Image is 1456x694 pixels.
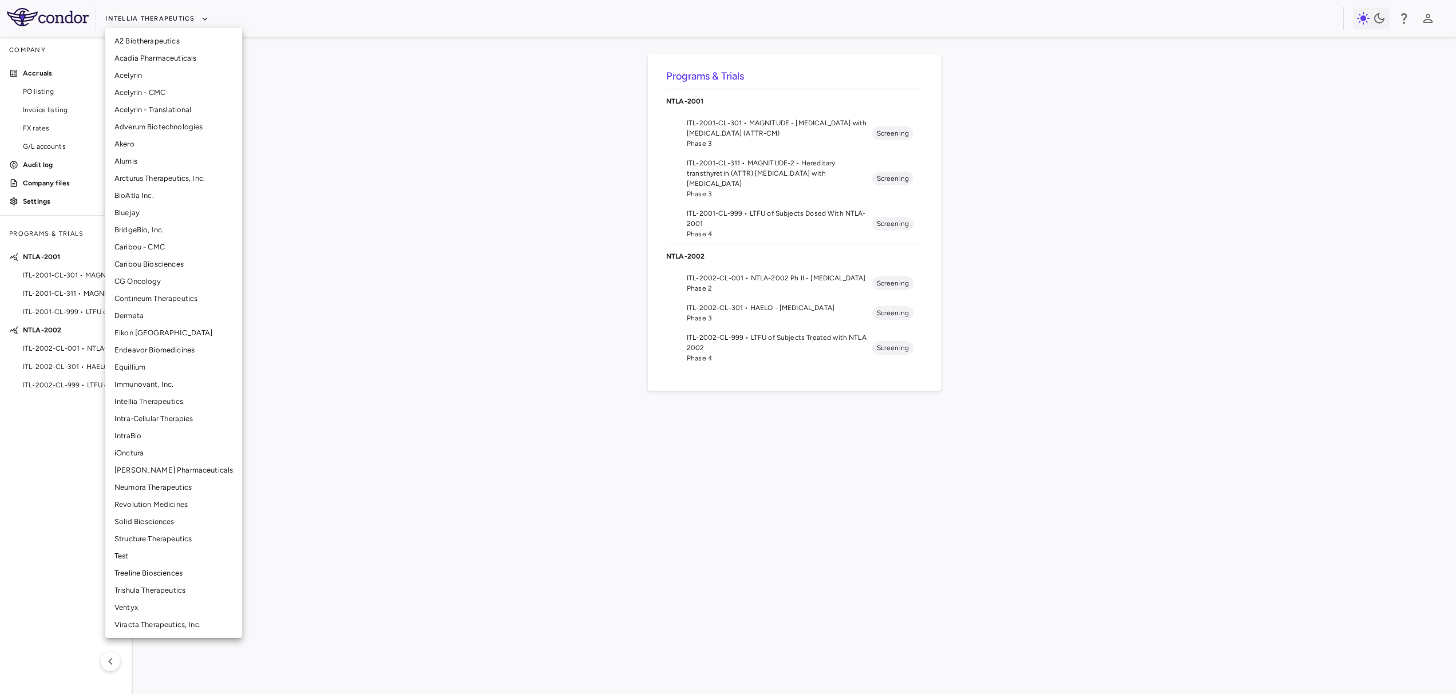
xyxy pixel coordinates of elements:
li: Ventyx [105,599,242,616]
li: Equillium [105,359,242,376]
li: iOnctura [105,445,242,462]
li: BioAtla Inc. [105,187,242,204]
li: Structure Therapeutics [105,530,242,548]
li: CG Oncology [105,273,242,290]
li: Immunovant, Inc. [105,376,242,393]
li: IntraBio [105,427,242,445]
li: Intra-Cellular Therapies [105,410,242,427]
li: Caribou - CMC [105,239,242,256]
li: Acelyrin [105,67,242,84]
li: Alumis [105,153,242,170]
li: Acelyrin - CMC [105,84,242,101]
li: Contineum Therapeutics [105,290,242,307]
ul: Menu [105,28,242,638]
li: Test [105,548,242,565]
li: A2 Biotherapeutics [105,33,242,50]
li: Endeavor Biomedicines [105,342,242,359]
li: Akero [105,136,242,153]
li: Solid Biosciences [105,513,242,530]
li: [PERSON_NAME] Pharmaceuticals [105,462,242,479]
li: Dermata [105,307,242,324]
li: Acadia Pharmaceuticals [105,50,242,67]
li: Caribou Biosciences [105,256,242,273]
li: Trishula Therapeutics [105,582,242,599]
li: Acelyrin - Translational [105,101,242,118]
li: Neumora Therapeutics [105,479,242,496]
li: Eikon [GEOGRAPHIC_DATA] [105,324,242,342]
li: Bluejay [105,204,242,221]
li: Adverum Biotechnologies [105,118,242,136]
li: Intellia Therapeutics [105,393,242,410]
li: Arcturus Therapeutics, Inc. [105,170,242,187]
li: Revolution Medicines [105,496,242,513]
li: BridgeBio, Inc. [105,221,242,239]
li: Viracta Therapeutics, Inc. [105,616,242,633]
li: Treeline Biosciences [105,565,242,582]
